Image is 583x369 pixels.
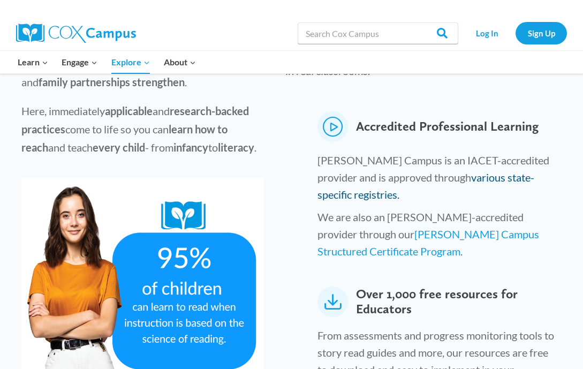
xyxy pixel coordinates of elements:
a: various state-specific registries. [317,171,534,201]
span: Accredited Professional Learning [356,111,539,142]
img: Cox Campus [16,24,136,43]
span: Over 1,000 free resources for Educators [356,287,556,318]
strong: family partnerships strengthen [39,76,185,88]
a: Sign Up [516,22,567,44]
strong: literacy [218,141,254,154]
strong: infancy [173,141,208,154]
nav: Secondary Navigation [464,22,567,44]
button: Child menu of Engage [55,51,105,73]
span: Here, immediately and come to life so you can and teach - from to . [21,104,256,154]
nav: Primary Navigation [11,51,202,73]
p: We are also an [PERSON_NAME]-accredited provider through our . [317,208,556,265]
button: Child menu of Explore [104,51,157,73]
button: Child menu of Learn [11,51,55,73]
a: Log In [464,22,510,44]
a: [PERSON_NAME] Campus Structured Certificate Program [317,228,539,258]
strong: applicable [105,104,153,117]
strong: every child [93,141,145,154]
button: Child menu of About [157,51,203,73]
input: Search Cox Campus [298,22,458,44]
p: [PERSON_NAME] Campus is an IACET-accredited provider and is approved through [317,152,556,208]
